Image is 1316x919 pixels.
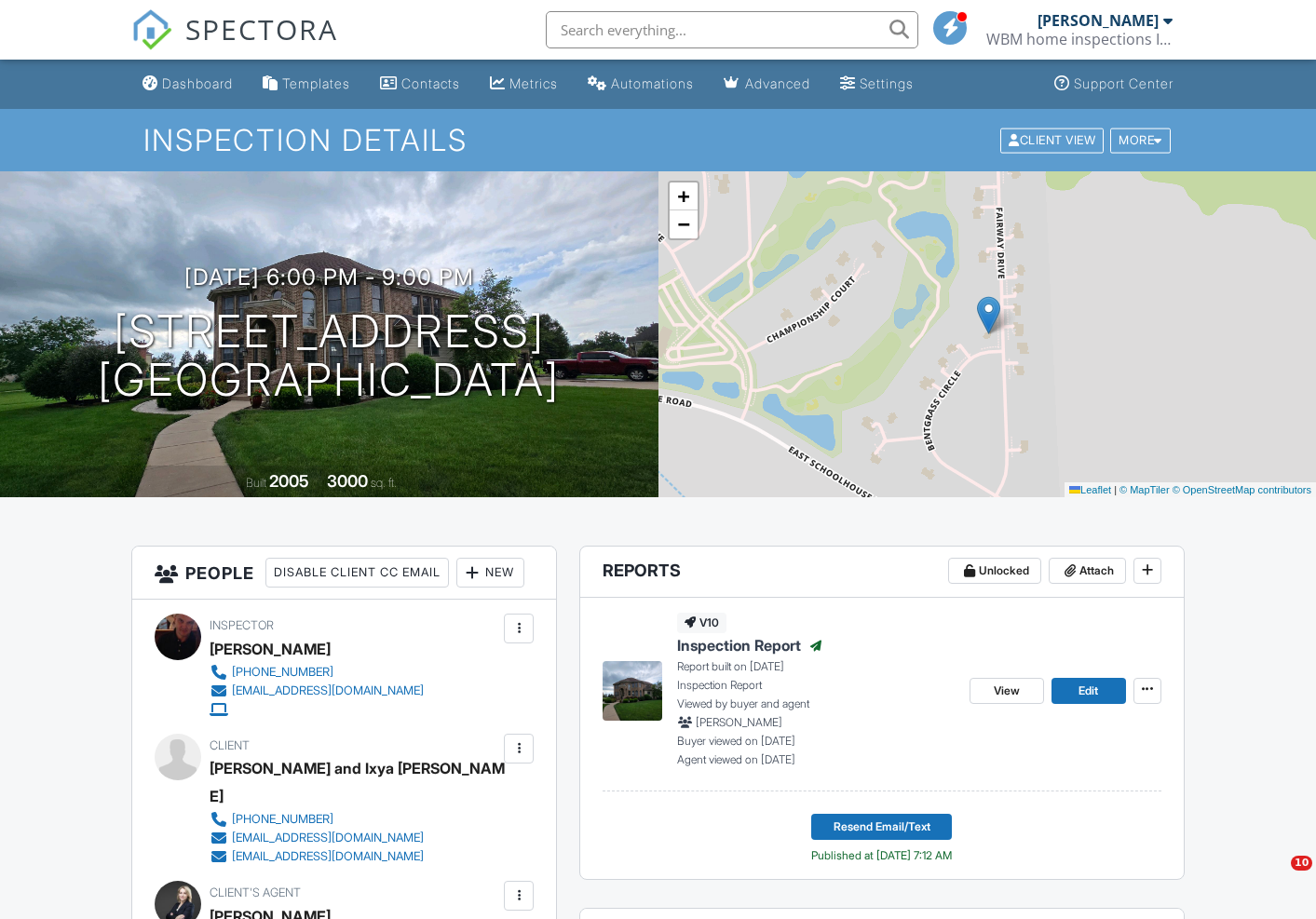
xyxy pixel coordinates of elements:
span: SPECTORA [185,9,338,48]
div: [PHONE_NUMBER] [232,812,333,827]
div: Dashboard [162,75,233,91]
img: The Best Home Inspection Software - Spectora [131,9,172,50]
a: [PHONE_NUMBER] [210,810,499,829]
h1: Inspection Details [143,124,1173,156]
div: Disable Client CC Email [265,558,449,588]
div: [PERSON_NAME] and Ixya [PERSON_NAME] [210,754,514,810]
a: Support Center [1047,67,1181,101]
a: Templates [255,67,358,101]
span: | [1114,484,1117,495]
span: Client [210,738,250,752]
a: Advanced [716,67,818,101]
a: Zoom out [670,210,698,238]
h1: [STREET_ADDRESS] [GEOGRAPHIC_DATA] [98,307,560,406]
input: Search everything... [546,11,918,48]
h3: People [132,547,556,600]
div: Automations [611,75,694,91]
span: Client's Agent [210,885,301,899]
div: Templates [282,75,350,91]
h3: [DATE] 6:00 pm - 9:00 pm [184,264,474,290]
div: [EMAIL_ADDRESS][DOMAIN_NAME] [232,683,424,698]
a: Client View [998,132,1108,146]
div: Settings [860,75,914,91]
div: Support Center [1074,75,1174,91]
a: Leaflet [1069,484,1111,495]
span: sq. ft. [371,476,397,490]
a: Settings [833,67,921,101]
a: Zoom in [670,182,698,210]
a: Dashboard [135,67,240,101]
a: © OpenStreetMap contributors [1173,484,1311,495]
div: [EMAIL_ADDRESS][DOMAIN_NAME] [232,831,424,845]
div: Client View [1000,128,1104,153]
div: [PERSON_NAME] [210,635,331,663]
a: © MapTiler [1119,484,1170,495]
div: New [456,558,524,588]
div: 3000 [327,471,368,491]
img: Marker [977,296,1000,334]
a: [PHONE_NUMBER] [210,663,424,682]
a: Metrics [482,67,565,101]
div: [PERSON_NAME] [1038,11,1159,30]
div: Metrics [509,75,558,91]
a: [EMAIL_ADDRESS][DOMAIN_NAME] [210,829,499,847]
span: Built [246,476,266,490]
span: + [677,184,689,208]
div: More [1110,128,1171,153]
a: Contacts [373,67,468,101]
a: SPECTORA [131,25,338,64]
a: [EMAIL_ADDRESS][DOMAIN_NAME] [210,847,499,866]
div: [EMAIL_ADDRESS][DOMAIN_NAME] [232,849,424,864]
a: [EMAIL_ADDRESS][DOMAIN_NAME] [210,682,424,700]
span: 10 [1291,856,1312,871]
a: Automations (Basic) [580,67,701,101]
div: Contacts [401,75,460,91]
div: WBM home inspections Inc [986,30,1173,48]
span: − [677,212,689,236]
iframe: Intercom live chat [1253,856,1297,900]
div: [PHONE_NUMBER] [232,665,333,680]
div: 2005 [269,471,309,491]
div: Advanced [745,75,810,91]
span: Inspector [210,618,274,632]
